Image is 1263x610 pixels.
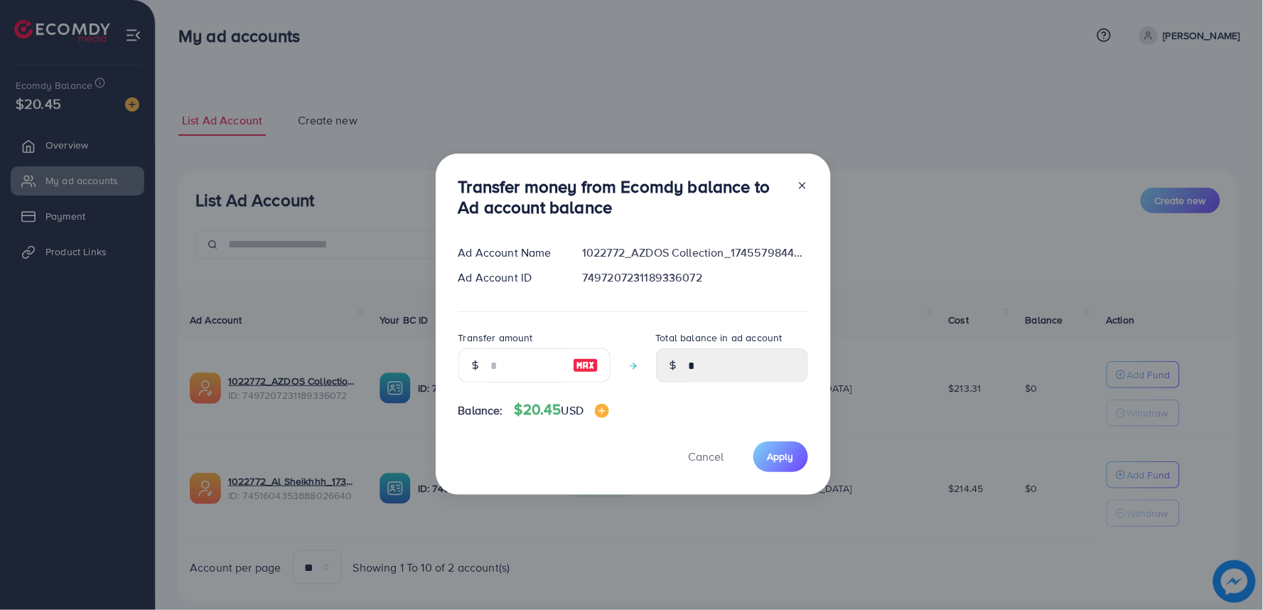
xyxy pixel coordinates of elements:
label: Total balance in ad account [656,331,783,345]
img: image [573,357,598,374]
span: Balance: [458,402,503,419]
button: Cancel [671,442,742,472]
span: Apply [768,449,794,464]
button: Apply [753,442,808,472]
h3: Transfer money from Ecomdy balance to Ad account balance [458,176,785,218]
span: USD [561,402,584,418]
div: Ad Account ID [447,269,571,286]
div: 1022772_AZDOS Collection_1745579844679 [571,245,819,261]
img: image [595,404,609,418]
div: 7497207231189336072 [571,269,819,286]
div: Ad Account Name [447,245,571,261]
span: Cancel [689,449,724,464]
h4: $20.45 [515,401,609,419]
label: Transfer amount [458,331,533,345]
